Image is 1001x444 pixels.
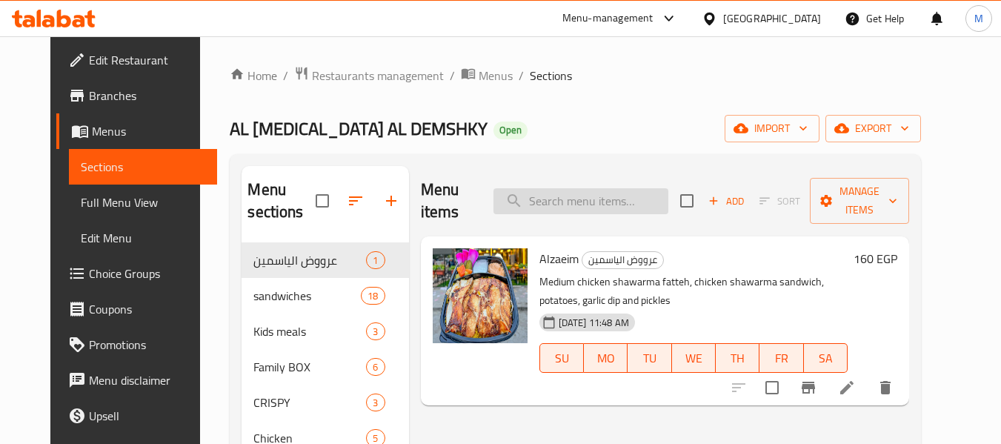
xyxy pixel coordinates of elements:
button: Add [702,190,750,213]
div: items [366,394,385,411]
span: Menu disclaimer [89,371,206,389]
button: SU [539,343,584,373]
span: 18 [362,289,384,303]
span: Manage items [822,182,897,219]
div: عرووض الياسمين [582,251,664,269]
div: items [366,358,385,376]
span: Branches [89,87,206,105]
a: Restaurants management [294,66,444,85]
div: Kids meals3 [242,314,408,349]
span: Edit Restaurant [89,51,206,69]
button: delete [868,370,903,405]
span: Restaurants management [312,67,444,85]
a: Menu disclaimer [56,362,218,398]
div: items [361,287,385,305]
span: Select section [671,185,702,216]
span: Open [493,124,528,136]
div: items [366,322,385,340]
h6: 160 EGP [854,248,897,269]
li: / [519,67,524,85]
div: Open [493,122,528,139]
a: Full Menu View [69,185,218,220]
span: FR [765,348,797,369]
span: Upsell [89,407,206,425]
div: CRISPY3 [242,385,408,420]
span: عرووض الياسمين [253,251,366,269]
span: 3 [367,396,384,410]
span: Select to update [756,372,788,403]
span: export [837,119,909,138]
span: Promotions [89,336,206,354]
span: import [736,119,808,138]
button: Add section [373,183,409,219]
span: Add [706,193,746,210]
span: Sections [81,158,206,176]
li: / [450,67,455,85]
a: Sections [69,149,218,185]
h2: Menu sections [247,179,315,223]
span: Choice Groups [89,265,206,282]
button: Branch-specific-item [791,370,826,405]
span: CRISPY [253,394,366,411]
button: Manage items [810,178,909,224]
span: M [974,10,983,27]
img: Alzaeim [433,248,528,343]
a: Promotions [56,327,218,362]
div: sandwiches18 [242,278,408,314]
a: Upsell [56,398,218,434]
span: WE [678,348,710,369]
span: Alzaeim [539,248,579,270]
span: Sections [530,67,572,85]
span: TH [722,348,754,369]
span: [DATE] 11:48 AM [553,316,635,330]
span: AL [MEDICAL_DATA] AL DEMSHKY [230,112,488,145]
div: items [366,251,385,269]
span: Sort sections [338,183,373,219]
button: WE [672,343,716,373]
span: Menus [92,122,206,140]
span: SU [546,348,578,369]
button: TU [628,343,671,373]
span: 3 [367,325,384,339]
a: Menus [461,66,513,85]
span: Kids meals [253,322,366,340]
span: Select all sections [307,185,338,216]
a: Coupons [56,291,218,327]
a: Edit Menu [69,220,218,256]
button: export [825,115,921,142]
span: sandwiches [253,287,361,305]
span: TU [633,348,665,369]
p: Medium chicken shawarma fatteh, chicken shawarma sandwich, potatoes, garlic dip and pickles [539,273,848,310]
a: Home [230,67,277,85]
a: Menus [56,113,218,149]
li: / [283,67,288,85]
a: Branches [56,78,218,113]
span: SA [810,348,842,369]
a: Edit Restaurant [56,42,218,78]
div: Family BOX6 [242,349,408,385]
a: Choice Groups [56,256,218,291]
div: Menu-management [562,10,654,27]
nav: breadcrumb [230,66,921,85]
span: MO [590,348,622,369]
button: MO [584,343,628,373]
button: FR [759,343,803,373]
h2: Menu items [421,179,476,223]
div: [GEOGRAPHIC_DATA] [723,10,821,27]
span: 6 [367,360,384,374]
span: 1 [367,254,384,268]
input: search [493,188,668,214]
div: Family BOX [253,358,366,376]
div: عرووض الياسمين1 [242,242,408,278]
a: Edit menu item [838,379,856,397]
button: SA [804,343,848,373]
button: TH [716,343,759,373]
span: Menus [479,67,513,85]
span: Coupons [89,300,206,318]
span: Full Menu View [81,193,206,211]
span: عرووض الياسمين [582,251,663,268]
button: import [725,115,819,142]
